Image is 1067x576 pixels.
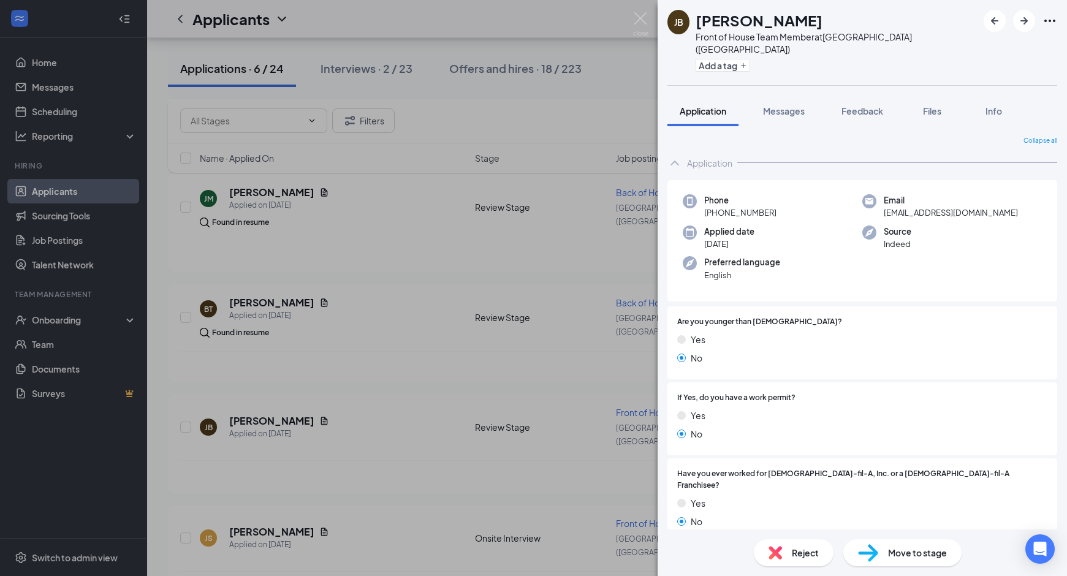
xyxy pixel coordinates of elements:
[763,105,805,116] span: Messages
[704,225,754,238] span: Applied date
[691,515,702,528] span: No
[985,105,1002,116] span: Info
[677,316,842,328] span: Are you younger than [DEMOGRAPHIC_DATA]?
[677,392,796,404] span: If Yes, do you have a work permit?
[884,194,1018,207] span: Email
[704,256,780,268] span: Preferred language
[1025,534,1055,564] div: Open Intercom Messenger
[696,59,750,72] button: PlusAdd a tag
[696,31,978,55] div: Front of House Team Member at [GEOGRAPHIC_DATA] ([GEOGRAPHIC_DATA])
[677,468,1047,491] span: Have you ever worked for [DEMOGRAPHIC_DATA]-fil-A, Inc. or a [DEMOGRAPHIC_DATA]-fil-A Franchisee?
[691,351,702,365] span: No
[691,496,705,510] span: Yes
[987,13,1002,28] svg: ArrowLeftNew
[841,105,883,116] span: Feedback
[884,207,1018,219] span: [EMAIL_ADDRESS][DOMAIN_NAME]
[704,238,754,250] span: [DATE]
[704,207,777,219] span: [PHONE_NUMBER]
[884,225,911,238] span: Source
[1023,136,1057,146] span: Collapse all
[691,427,702,441] span: No
[680,105,726,116] span: Application
[696,10,822,31] h1: [PERSON_NAME]
[691,333,705,346] span: Yes
[1017,13,1031,28] svg: ArrowRight
[792,546,819,559] span: Reject
[674,16,683,28] div: JB
[888,546,947,559] span: Move to stage
[667,156,682,170] svg: ChevronUp
[984,10,1006,32] button: ArrowLeftNew
[687,157,732,169] div: Application
[691,409,705,422] span: Yes
[1042,13,1057,28] svg: Ellipses
[923,105,941,116] span: Files
[1013,10,1035,32] button: ArrowRight
[704,194,777,207] span: Phone
[884,238,911,250] span: Indeed
[704,269,780,281] span: English
[740,62,747,69] svg: Plus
